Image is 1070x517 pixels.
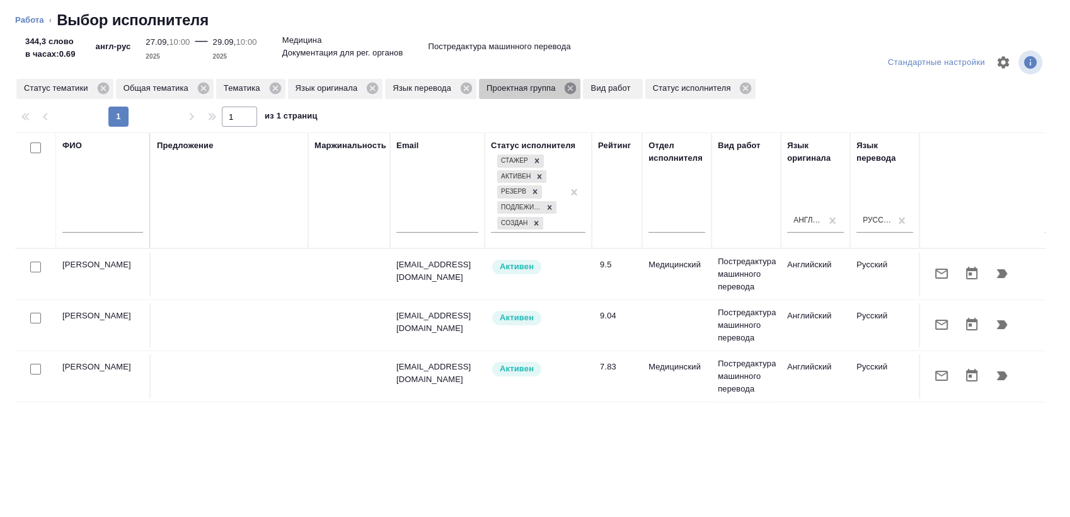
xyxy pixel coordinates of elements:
div: Резерв [497,185,528,199]
td: Русский [850,354,919,398]
input: Выбери исполнителей, чтобы отправить приглашение на работу [30,262,41,272]
p: 27.09, [146,37,169,47]
div: Стажер, Активен, Резерв, Подлежит внедрению, Создан [496,184,543,200]
div: 7.83 [600,361,636,373]
p: Вид работ [590,82,635,95]
button: Отправить предложение о работе [926,310,957,340]
td: [PERSON_NAME] [56,354,151,398]
div: — [195,30,207,63]
div: Вид работ [718,139,761,152]
td: [PERSON_NAME] [56,303,151,347]
p: Медицина [282,34,322,47]
td: Английский [781,252,850,296]
button: Отправить предложение о работе [926,258,957,289]
div: Статус тематики [16,79,113,99]
p: 29.09, [213,37,236,47]
p: Постредактура машинного перевода [428,40,570,53]
div: Английский [793,215,822,226]
p: Статус исполнителя [653,82,735,95]
p: Статус тематики [24,82,93,95]
p: Активен [500,363,534,375]
div: Подлежит внедрению [497,201,543,214]
td: Английский [781,354,850,398]
button: Открыть календарь загрузки [957,310,987,340]
span: Настроить таблицу [988,47,1018,78]
p: 10:00 [236,37,256,47]
li: ‹ [49,14,52,26]
h2: Выбор исполнителя [57,10,209,30]
div: Предложение [157,139,214,152]
p: Тематика [224,82,265,95]
div: Статус исполнителя [491,139,575,152]
div: Статус исполнителя [645,79,756,99]
div: Язык перевода [856,139,913,165]
div: Рядовой исполнитель: назначай с учетом рейтинга [491,310,585,327]
button: Продолжить [987,361,1017,391]
div: Стажер, Активен, Резерв, Подлежит внедрению, Создан [496,169,548,185]
div: split button [885,53,988,73]
td: Английский [781,303,850,347]
input: Выбери исполнителей, чтобы отправить приглашение на работу [30,313,41,323]
p: Постредактура машинного перевода [718,357,774,395]
button: Продолжить [987,310,1017,340]
td: Русский [850,303,919,347]
td: Медицинский [642,354,711,398]
button: Продолжить [987,258,1017,289]
td: Медицинский [642,252,711,296]
input: Выбери исполнителей, чтобы отправить приглашение на работу [30,364,41,375]
p: Проектная группа [486,82,560,95]
div: Рядовой исполнитель: назначай с учетом рейтинга [491,361,585,378]
p: [EMAIL_ADDRESS][DOMAIN_NAME] [396,258,478,284]
span: из 1 страниц [265,108,318,127]
p: Постредактура машинного перевода [718,306,774,344]
div: Общая тематика [116,79,214,99]
p: Общая тематика [124,82,193,95]
div: Email [396,139,418,152]
button: Отправить предложение о работе [926,361,957,391]
div: 9.04 [600,310,636,322]
p: Язык перевода [393,82,456,95]
p: 10:00 [169,37,190,47]
div: Стажер [497,154,530,168]
div: Тематика [216,79,285,99]
p: Активен [500,311,534,324]
a: Работа [15,15,44,25]
p: Активен [500,260,534,273]
p: [EMAIL_ADDRESS][DOMAIN_NAME] [396,310,478,335]
nav: breadcrumb [15,10,1055,30]
div: ФИО [62,139,82,152]
div: Язык оригинала [288,79,383,99]
p: [EMAIL_ADDRESS][DOMAIN_NAME] [396,361,478,386]
div: 9.5 [600,258,636,271]
button: Открыть календарь загрузки [957,258,987,289]
p: Постредактура машинного перевода [718,255,774,293]
div: Русский [863,215,892,226]
div: Язык оригинала [787,139,844,165]
div: Создан [497,217,529,230]
div: Рейтинг [598,139,631,152]
td: Русский [850,252,919,296]
div: Стажер, Активен, Резерв, Подлежит внедрению, Создан [496,200,558,216]
td: [PERSON_NAME] [56,252,151,296]
button: Открыть календарь загрузки [957,361,987,391]
p: Язык оригинала [296,82,362,95]
div: Проектная группа [479,79,580,99]
span: Посмотреть информацию [1018,50,1045,74]
div: Активен [497,170,532,183]
div: Отдел исполнителя [648,139,705,165]
div: Стажер, Активен, Резерв, Подлежит внедрению, Создан [496,153,545,169]
div: Рядовой исполнитель: назначай с учетом рейтинга [491,258,585,276]
div: Маржинальность [314,139,386,152]
div: Язык перевода [385,79,476,99]
p: 344,3 слово [25,35,76,48]
div: Стажер, Активен, Резерв, Подлежит внедрению, Создан [496,216,544,231]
